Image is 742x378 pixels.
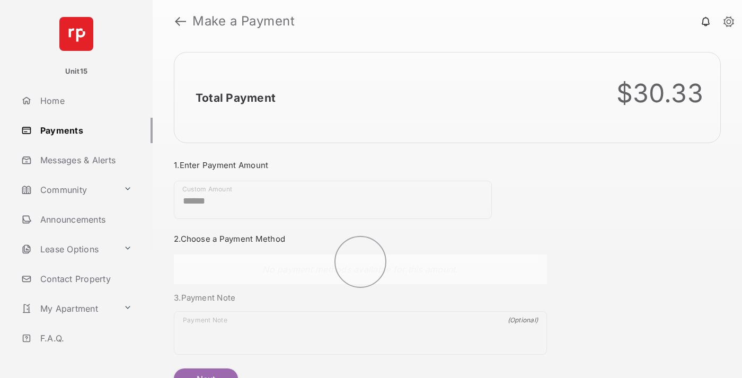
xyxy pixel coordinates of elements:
div: $30.33 [616,78,704,109]
a: Payments [17,118,153,143]
h3: 3. Payment Note [174,293,547,303]
a: My Apartment [17,296,119,321]
a: F.A.Q. [17,326,153,351]
h2: Total Payment [196,91,276,104]
img: svg+xml;base64,PHN2ZyB4bWxucz0iaHR0cDovL3d3dy53My5vcmcvMjAwMC9zdmciIHdpZHRoPSI2NCIgaGVpZ2h0PSI2NC... [59,17,93,51]
a: Community [17,177,119,203]
a: Contact Property [17,266,153,292]
strong: Make a Payment [192,15,295,28]
h3: 1. Enter Payment Amount [174,160,547,170]
a: Announcements [17,207,153,232]
a: Home [17,88,153,113]
h3: 2. Choose a Payment Method [174,234,547,244]
p: Unit15 [65,66,88,77]
a: Lease Options [17,236,119,262]
a: Messages & Alerts [17,147,153,173]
